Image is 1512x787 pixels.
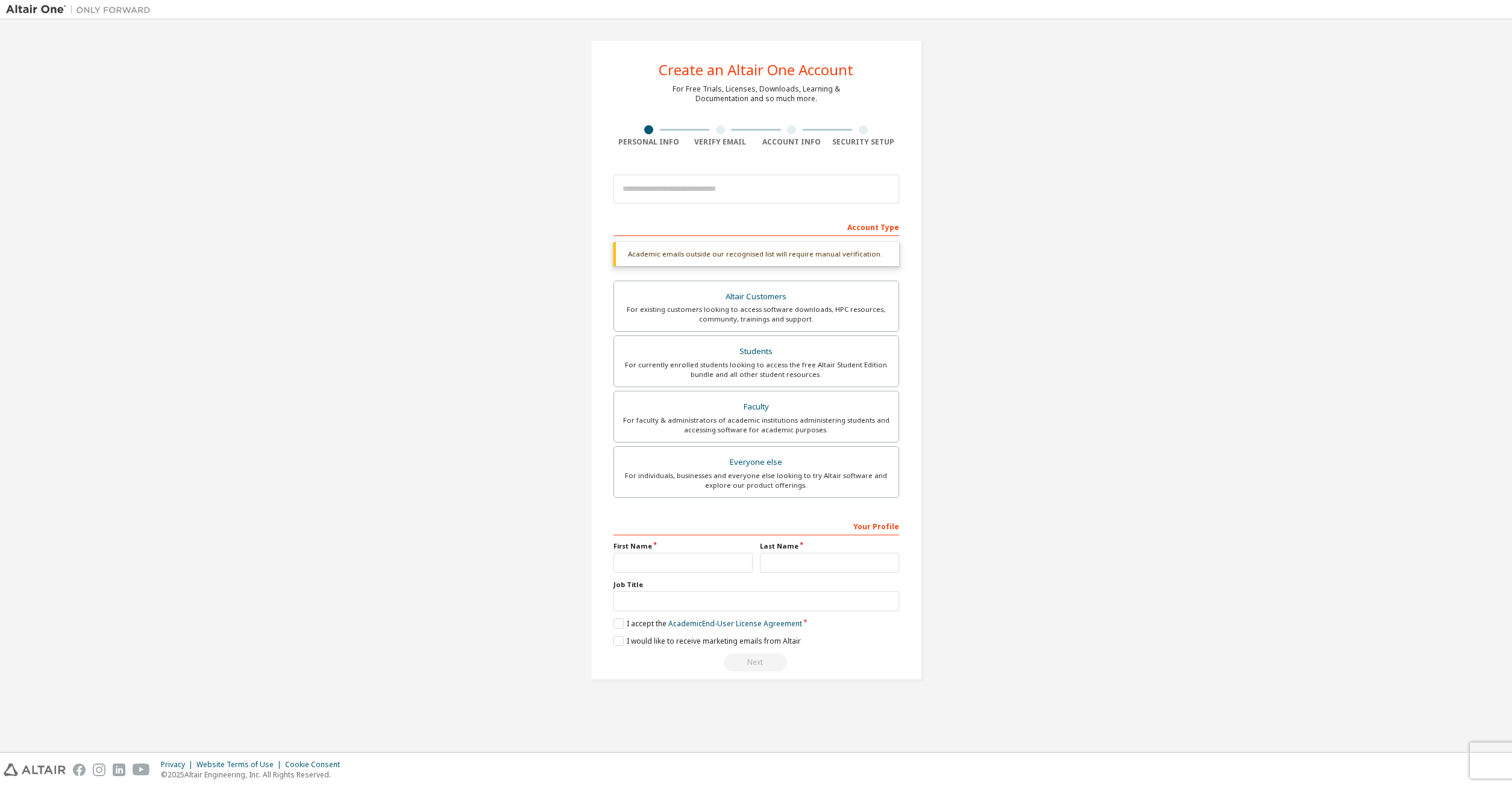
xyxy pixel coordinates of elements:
[613,217,899,236] div: Account Type
[613,137,685,147] div: Personal Info
[613,636,801,646] label: I would like to receive marketing emails from Altair
[613,541,753,551] label: First Name
[827,137,899,147] div: Security Setup
[93,764,105,776] img: instagram.svg
[621,454,891,471] div: Everyone else
[621,399,891,415] div: Faculty
[613,580,899,589] label: Job Title
[621,343,891,360] div: Students
[285,760,347,770] div: Cookie Consent
[133,764,150,776] img: youtube.svg
[161,760,196,770] div: Privacy
[613,242,899,266] div: Academic emails outside our recognised list will require manual verification.
[613,516,899,535] div: Your Profile
[621,415,891,435] div: For faculty & administrators of academic institutions administering students and accessing softwa...
[673,84,840,104] div: For Free Trials, Licenses, Downloads, Learning & Documentation and so much more.
[73,764,86,776] img: facebook.svg
[756,137,828,147] div: Account Info
[621,305,891,324] div: For existing customers looking to access software downloads, HPC resources, community, trainings ...
[621,360,891,379] div: For currently enrolled students looking to access the free Altair Student Edition bundle and all ...
[659,63,853,77] div: Create an Altair One Account
[613,618,802,629] label: I accept the
[613,653,899,671] div: Read and acccept EULA to continue
[161,770,347,780] p: © 2025 Altair Engineering, Inc. All Rights Reserved.
[6,4,157,16] img: Altair One
[196,760,285,770] div: Website Terms of Use
[4,764,66,776] img: altair_logo.svg
[621,471,891,490] div: For individuals, businesses and everyone else looking to try Altair software and explore our prod...
[760,541,899,551] label: Last Name
[668,618,802,629] a: Academic End-User License Agreement
[621,288,891,305] div: Altair Customers
[113,764,125,776] img: linkedin.svg
[685,137,756,147] div: Verify Email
